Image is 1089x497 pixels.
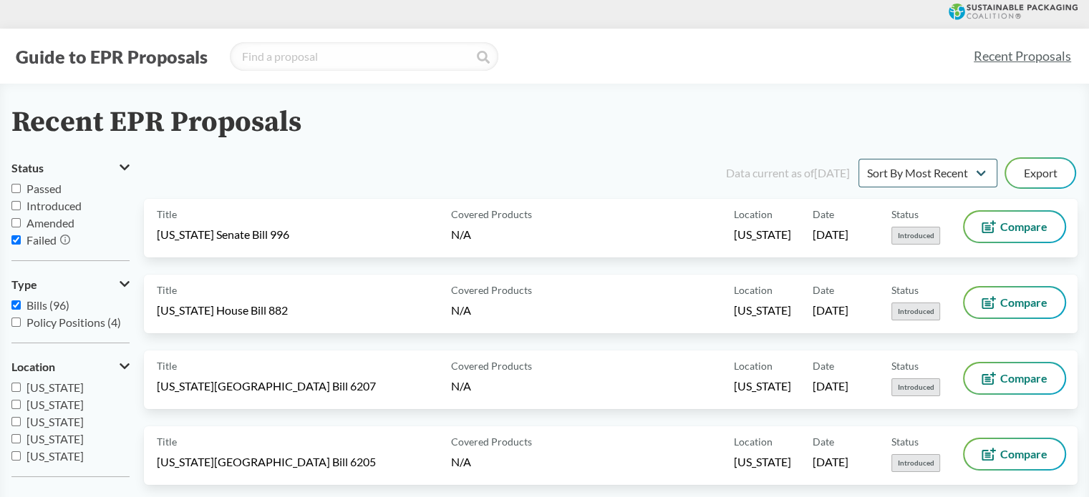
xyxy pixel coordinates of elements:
[26,315,121,329] span: Policy Positions (4)
[451,282,532,297] span: Covered Products
[26,199,82,212] span: Introduced
[891,454,940,472] span: Introduced
[734,227,791,242] span: [US_STATE]
[964,287,1065,318] button: Compare
[451,303,471,317] span: N/A
[891,227,940,245] span: Introduced
[26,415,84,428] span: [US_STATE]
[813,378,848,394] span: [DATE]
[964,363,1065,393] button: Compare
[734,358,773,373] span: Location
[734,302,791,318] span: [US_STATE]
[157,358,177,373] span: Title
[11,156,130,180] button: Status
[157,227,289,242] span: [US_STATE] Senate Bill 996
[26,380,84,394] span: [US_STATE]
[26,182,62,195] span: Passed
[734,454,791,470] span: [US_STATE]
[451,207,532,222] span: Covered Products
[157,207,177,222] span: Title
[813,434,834,449] span: Date
[11,434,21,443] input: [US_STATE]
[734,207,773,222] span: Location
[891,378,940,396] span: Introduced
[11,45,212,68] button: Guide to EPR Proposals
[451,227,471,241] span: N/A
[157,434,177,449] span: Title
[734,282,773,297] span: Location
[451,379,471,393] span: N/A
[891,358,919,373] span: Status
[891,302,940,320] span: Introduced
[1000,448,1047,460] span: Compare
[1000,373,1047,384] span: Compare
[26,233,57,247] span: Failed
[813,207,834,222] span: Date
[26,398,84,411] span: [US_STATE]
[11,318,21,327] input: Policy Positions (4)
[451,434,532,449] span: Covered Products
[813,358,834,373] span: Date
[11,400,21,409] input: [US_STATE]
[451,358,532,373] span: Covered Products
[11,201,21,210] input: Introduced
[157,378,376,394] span: [US_STATE][GEOGRAPHIC_DATA] Bill 6207
[26,432,84,446] span: [US_STATE]
[11,162,44,174] span: Status
[157,302,288,318] span: [US_STATE] House Bill 882
[11,417,21,426] input: [US_STATE]
[967,40,1078,72] a: Recent Proposals
[11,451,21,461] input: [US_STATE]
[813,282,834,297] span: Date
[26,216,74,230] span: Amended
[891,207,919,222] span: Status
[11,383,21,392] input: [US_STATE]
[964,439,1065,469] button: Compare
[451,455,471,468] span: N/A
[734,434,773,449] span: Location
[11,360,55,373] span: Location
[11,218,21,227] input: Amended
[734,378,791,394] span: [US_STATE]
[1000,221,1047,232] span: Compare
[157,282,177,297] span: Title
[813,454,848,470] span: [DATE]
[11,300,21,310] input: Bills (96)
[964,212,1065,242] button: Compare
[26,449,84,463] span: [US_STATE]
[11,235,21,245] input: Failed
[891,282,919,297] span: Status
[813,227,848,242] span: [DATE]
[11,184,21,193] input: Passed
[11,278,37,291] span: Type
[11,107,301,139] h2: Recent EPR Proposals
[891,434,919,449] span: Status
[11,355,130,379] button: Location
[230,42,498,71] input: Find a proposal
[11,272,130,297] button: Type
[1006,159,1075,187] button: Export
[26,298,69,312] span: Bills (96)
[1000,297,1047,308] span: Compare
[726,164,850,182] div: Data current as of [DATE]
[157,454,376,470] span: [US_STATE][GEOGRAPHIC_DATA] Bill 6205
[813,302,848,318] span: [DATE]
